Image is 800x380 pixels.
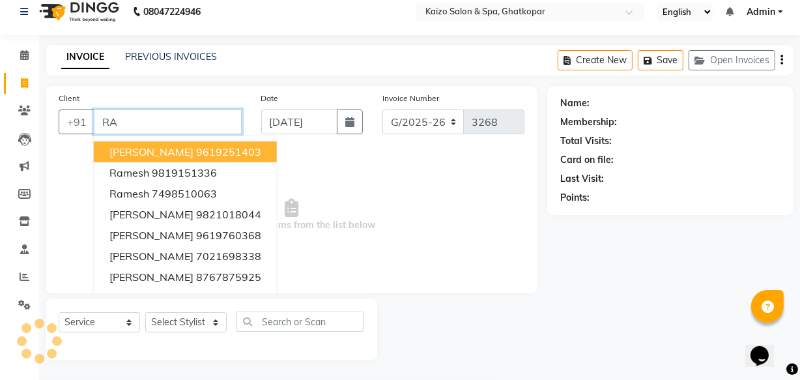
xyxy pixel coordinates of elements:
span: [PERSON_NAME] [109,250,193,263]
span: [PERSON_NAME] [109,145,193,158]
div: Total Visits: [560,134,612,148]
ngb-highlight: 9819151336 [152,166,217,179]
button: +91 [59,110,95,134]
input: Search or Scan [236,312,364,332]
span: [PERSON_NAME] [109,270,193,284]
span: [PERSON_NAME] [109,208,193,221]
button: Create New [558,50,633,70]
ngb-highlight: 9821018044 [196,208,261,221]
ngb-highlight: 7021698338 [196,250,261,263]
ngb-highlight: 9619760368 [196,229,261,242]
label: Invoice Number [382,93,439,104]
a: INVOICE [61,46,109,69]
span: Admin [747,5,775,19]
ngb-highlight: 7498510063 [152,187,217,200]
button: Open Invoices [689,50,775,70]
span: Select & add items from the list below [59,150,524,280]
div: Membership: [560,115,617,129]
div: Last Visit: [560,172,604,186]
span: Ramesh [109,187,149,200]
ngb-highlight: 8767875925 [196,270,261,284]
ngb-highlight: 9920699233 [196,291,261,304]
label: Client [59,93,79,104]
div: Card on file: [560,153,614,167]
label: Date [261,93,279,104]
a: PREVIOUS INVOICES [125,51,217,63]
input: Search by Name/Mobile/Email/Code [94,110,242,134]
button: Save [638,50,683,70]
ngb-highlight: 9619251403 [196,145,261,158]
span: [PERSON_NAME] [109,229,193,242]
iframe: chat widget [745,328,787,367]
div: Name: [560,96,590,110]
span: Ramesh [109,166,149,179]
div: Points: [560,191,590,205]
span: [PERSON_NAME] [109,291,193,304]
